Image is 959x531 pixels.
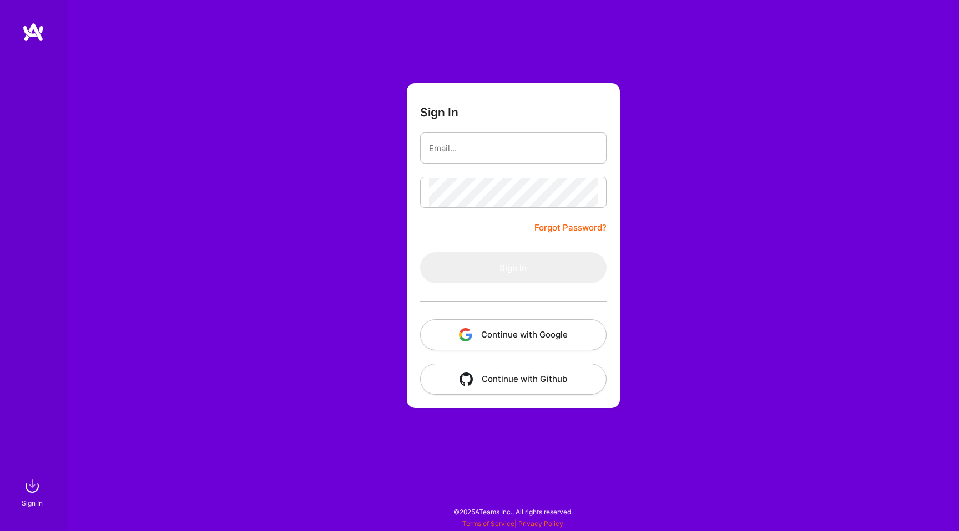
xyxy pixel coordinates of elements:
[420,364,607,395] button: Continue with Github
[22,497,43,509] div: Sign In
[518,519,563,528] a: Privacy Policy
[462,519,563,528] span: |
[420,252,607,283] button: Sign In
[534,221,607,234] a: Forgot Password?
[459,328,472,341] img: icon
[67,498,959,525] div: © 2025 ATeams Inc., All rights reserved.
[420,319,607,350] button: Continue with Google
[21,475,43,497] img: sign in
[22,22,44,42] img: logo
[429,134,598,162] input: Email...
[420,105,458,119] h3: Sign In
[23,475,43,509] a: sign inSign In
[462,519,514,528] a: Terms of Service
[460,372,473,386] img: icon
